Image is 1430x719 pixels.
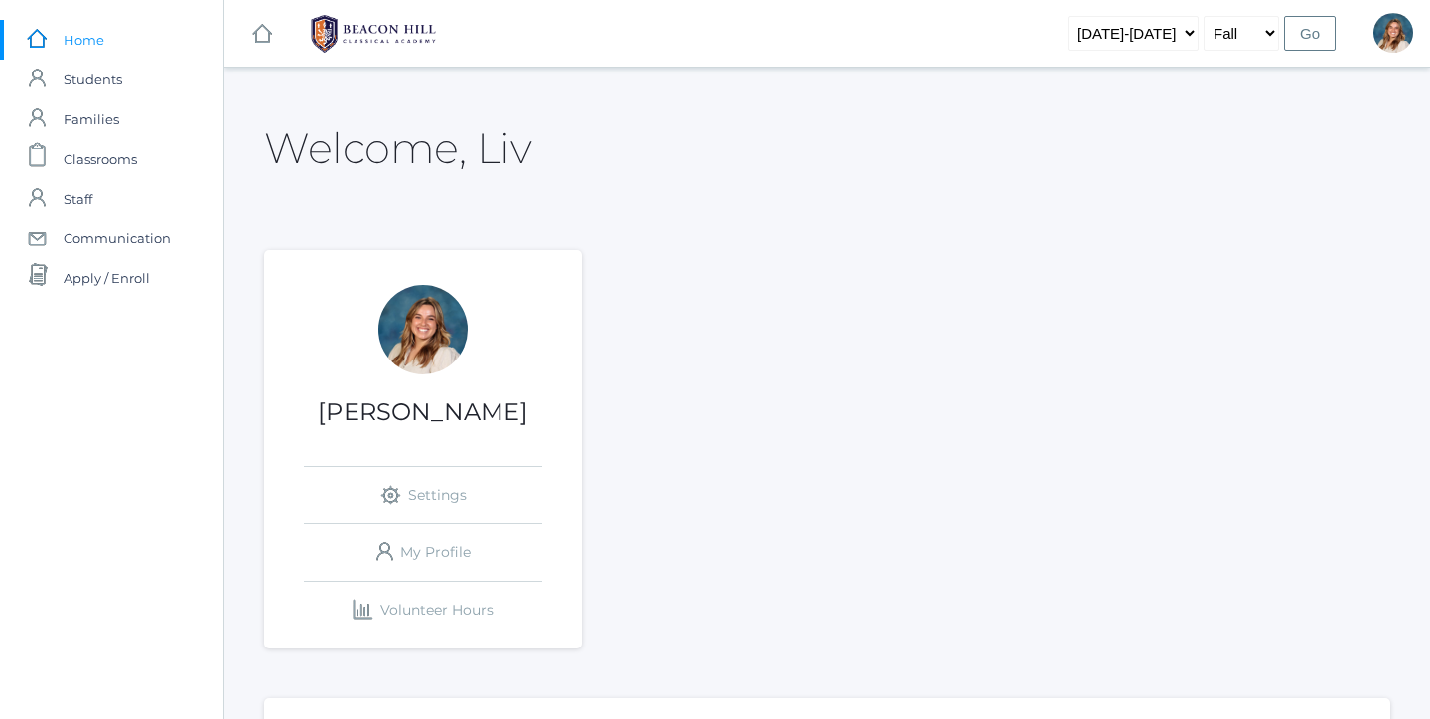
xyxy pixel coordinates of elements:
input: Go [1284,16,1336,51]
span: Communication [64,218,171,258]
span: Students [64,60,122,99]
img: BHCALogos-05-308ed15e86a5a0abce9b8dd61676a3503ac9727e845dece92d48e8588c001991.png [299,9,448,59]
div: Liv Barber [378,285,468,374]
span: Apply / Enroll [64,258,150,298]
span: Classrooms [64,139,137,179]
h1: [PERSON_NAME] [264,399,582,425]
div: Liv Barber [1373,13,1413,53]
span: Staff [64,179,92,218]
h2: Welcome, Liv [264,125,531,171]
a: Volunteer Hours [304,582,542,639]
a: My Profile [304,524,542,581]
span: Home [64,20,104,60]
a: Settings [304,467,542,523]
span: Families [64,99,119,139]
